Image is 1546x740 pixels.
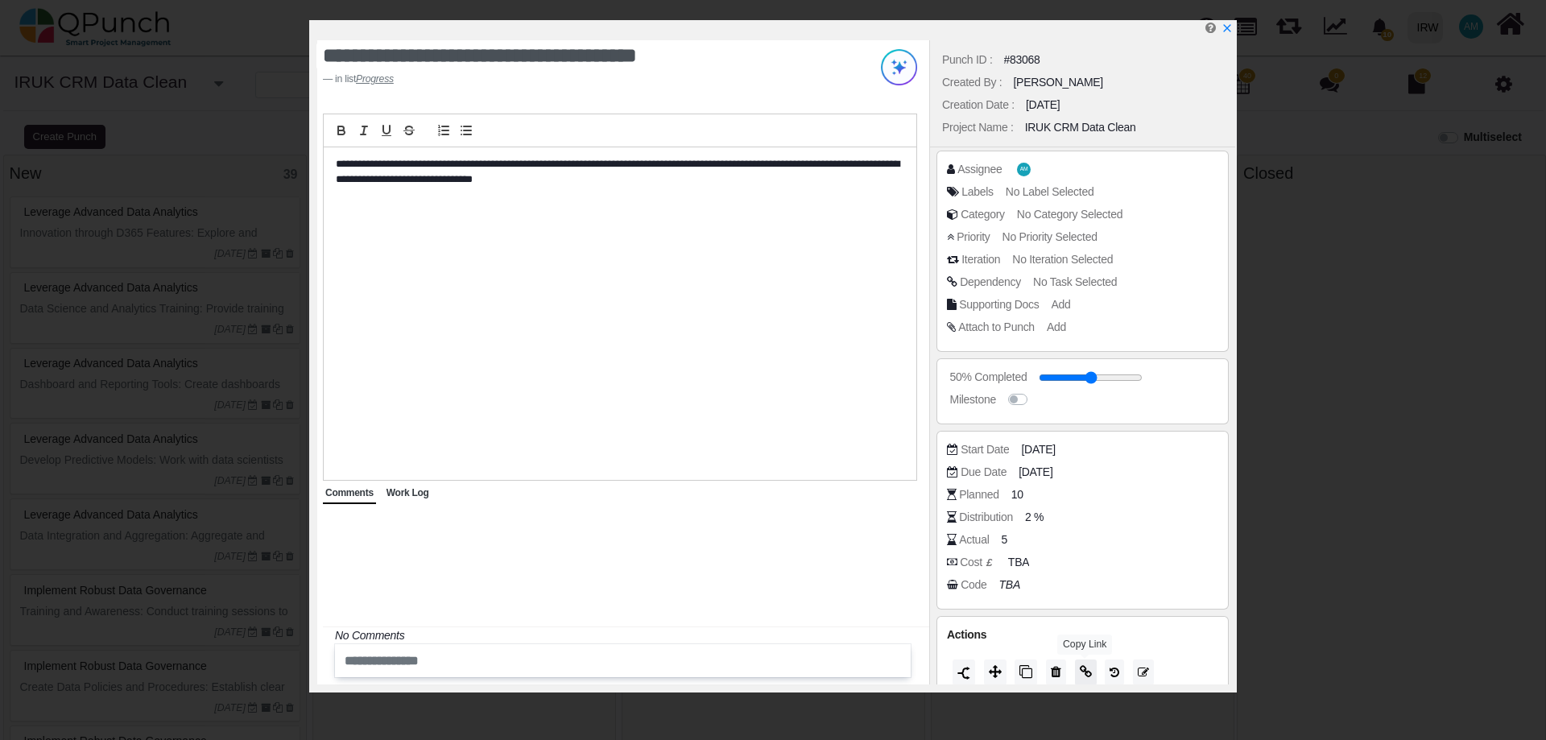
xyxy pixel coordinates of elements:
[961,184,994,201] div: Labels
[1046,659,1066,685] button: Delete
[942,52,993,68] div: Punch ID :
[960,274,1021,291] div: Dependency
[1008,554,1029,571] span: TBA
[959,531,989,548] div: Actual
[1017,208,1122,221] span: No Category Selected
[386,487,429,498] span: Work Log
[1021,441,1055,458] span: [DATE]
[1025,119,1136,136] div: IRUK CRM Data Clean
[959,296,1039,313] div: Supporting Docs
[881,49,917,85] img: Try writing with AI
[1133,659,1154,685] button: Edit
[961,251,1000,268] div: Iteration
[325,487,374,498] span: Comments
[999,578,1020,591] i: TBA
[1020,167,1028,172] span: AM
[984,659,1007,685] button: Move
[1019,464,1052,481] span: [DATE]
[957,161,1002,178] div: Assignee
[1205,22,1216,34] i: Edit Punch
[959,486,998,503] div: Planned
[950,369,1027,386] div: 50% Completed
[960,554,996,571] div: Cost
[1002,230,1097,243] span: No Priority Selected
[1001,531,1007,548] span: 5
[958,319,1035,336] div: Attach to Punch
[1222,23,1233,34] svg: x
[356,73,394,85] cite: Source Title
[942,97,1015,114] div: Creation Date :
[1012,253,1113,266] span: No Iteration Selected
[1052,298,1071,311] span: Add
[959,509,1013,526] div: Distribution
[1026,97,1060,114] div: [DATE]
[957,667,970,680] img: split.9d50320.png
[942,119,1014,136] div: Project Name :
[1015,659,1037,685] button: Copy
[1004,52,1040,68] div: #83068
[947,628,986,641] span: Actions
[1033,275,1117,288] span: No Task Selected
[356,73,394,85] u: Progress
[1013,74,1103,91] div: [PERSON_NAME]
[323,72,814,86] footer: in list
[961,206,1005,223] div: Category
[335,629,404,642] i: No Comments
[1017,163,1031,176] span: Asad Malik
[961,464,1007,481] div: Due Date
[942,74,1002,91] div: Created By :
[961,441,1009,458] div: Start Date
[950,391,996,408] div: Milestone
[957,229,990,246] div: Priority
[1006,185,1094,198] span: No Label Selected
[1057,635,1112,655] div: Copy Link
[986,556,992,568] b: £
[1025,509,1044,526] span: 2 %
[961,577,986,593] div: Code
[1011,486,1023,503] span: 10
[1105,659,1124,685] button: History
[953,659,975,685] button: Split
[1222,22,1233,35] a: x
[1047,320,1066,333] span: Add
